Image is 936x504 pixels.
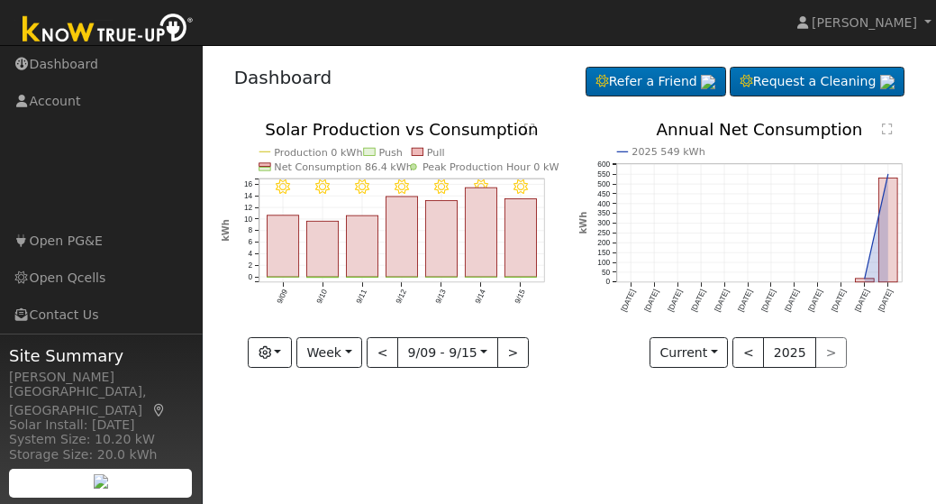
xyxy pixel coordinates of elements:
[730,67,904,97] a: Request a Cleaning
[14,10,203,50] img: Know True-Up
[701,75,715,89] img: retrieve
[94,474,108,489] img: retrieve
[880,75,895,89] img: retrieve
[9,382,193,420] div: [GEOGRAPHIC_DATA], [GEOGRAPHIC_DATA]
[9,445,193,464] div: Storage Size: 20.0 kWh
[812,15,917,30] span: [PERSON_NAME]
[9,344,193,368] span: Site Summary
[151,403,168,417] a: Map
[9,430,193,449] div: System Size: 10.20 kW
[586,67,726,97] a: Refer a Friend
[9,368,193,387] div: [PERSON_NAME]
[9,416,193,435] div: Solar Install: [DATE]
[234,67,332,88] a: Dashboard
